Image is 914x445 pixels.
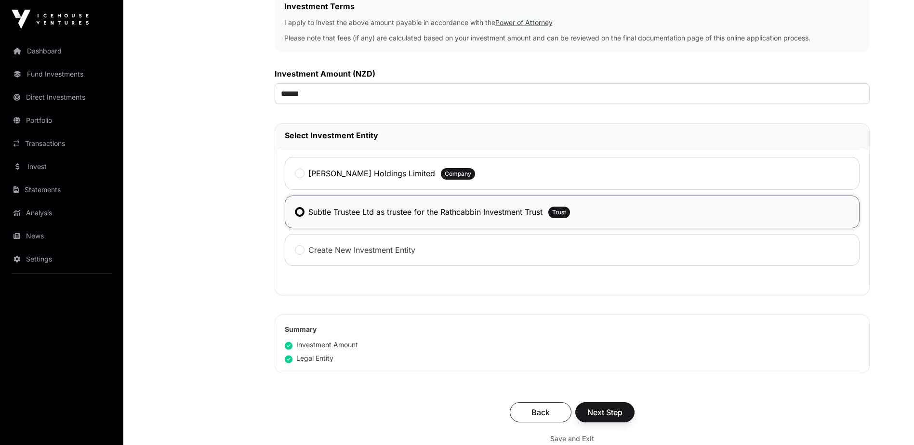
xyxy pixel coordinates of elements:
[8,202,116,223] a: Analysis
[522,406,559,418] span: Back
[8,179,116,200] a: Statements
[285,130,860,141] h2: Select Investment Entity
[285,340,358,350] div: Investment Amount
[12,10,89,29] img: Icehouse Ventures Logo
[8,225,116,247] a: News
[308,206,543,218] label: Subtle Trustee Ltd as trustee for the Rathcabbin Investment Trust
[275,68,870,79] label: Investment Amount (NZD)
[8,110,116,131] a: Portfolio
[8,40,116,62] a: Dashboard
[308,244,415,256] label: Create New Investment Entity
[8,249,116,270] a: Settings
[866,399,914,445] iframe: Chat Widget
[284,33,860,43] p: Please note that fees (if any) are calculated based on your investment amount and can be reviewed...
[550,434,594,444] span: Save and Exit
[552,209,566,216] span: Trust
[510,402,571,422] button: Back
[285,353,333,363] div: Legal Entity
[285,325,860,334] h2: Summary
[8,133,116,154] a: Transactions
[495,18,553,26] a: Power of Attorney
[8,87,116,108] a: Direct Investments
[445,170,471,178] span: Company
[8,64,116,85] a: Fund Investments
[8,156,116,177] a: Invest
[587,406,623,418] span: Next Step
[284,18,860,27] p: I apply to invest the above amount payable in accordance with the
[284,0,860,12] h2: Investment Terms
[575,402,635,422] button: Next Step
[308,168,435,179] label: [PERSON_NAME] Holdings Limited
